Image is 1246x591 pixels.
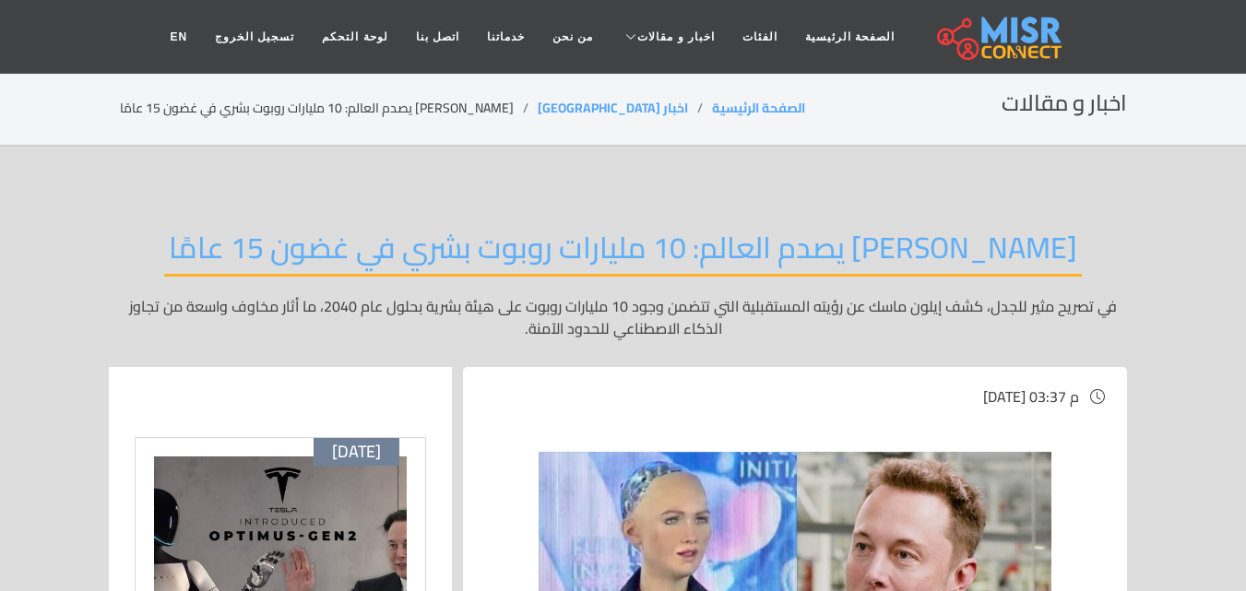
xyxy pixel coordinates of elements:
[156,19,201,54] a: EN
[120,99,538,118] li: [PERSON_NAME] يصدم العالم: 10 مليارات روبوت بشري في غضون 15 عامًا
[937,14,1061,60] img: main.misr_connect
[791,19,908,54] a: الصفحة الرئيسية
[1002,90,1127,117] h2: اخبار و مقالات
[607,19,729,54] a: اخبار و مقالات
[120,295,1127,339] p: في تصريح مثير للجدل، كشف إيلون ماسك عن رؤيته المستقبلية التي تتضمن وجود 10 مليارات روبوت على هيئة...
[712,96,805,120] a: الصفحة الرئيسية
[332,442,381,462] span: [DATE]
[983,383,1079,410] span: [DATE] 03:37 م
[164,230,1082,277] h2: [PERSON_NAME] يصدم العالم: 10 مليارات روبوت بشري في غضون 15 عامًا
[539,19,607,54] a: من نحن
[201,19,308,54] a: تسجيل الخروج
[402,19,473,54] a: اتصل بنا
[637,29,715,45] span: اخبار و مقالات
[538,96,688,120] a: اخبار [GEOGRAPHIC_DATA]
[473,19,539,54] a: خدماتنا
[729,19,791,54] a: الفئات
[308,19,401,54] a: لوحة التحكم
